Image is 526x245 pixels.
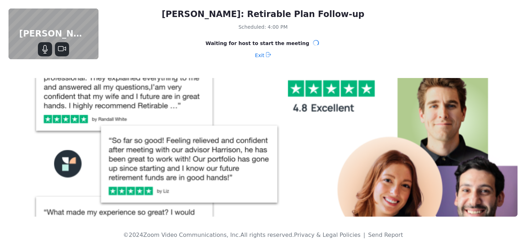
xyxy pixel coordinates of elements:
[123,232,129,238] span: ©
[106,23,420,31] div: Scheduled: 4:00 PM
[255,50,265,61] span: Exit
[363,232,365,238] span: |
[9,78,517,217] img: waiting room background
[255,50,271,61] button: Exit
[106,9,420,20] div: [PERSON_NAME]: Retirable Plan Follow-up
[205,40,309,47] span: Waiting for host to start the meeting
[143,232,240,238] span: Zoom Video Communications, Inc.
[129,232,143,238] span: 2024
[294,232,361,238] a: Privacy & Legal Policies
[38,42,52,56] button: Mute
[55,42,69,56] button: Stop Video
[368,231,403,239] button: Send Report
[241,232,294,238] span: All rights reserved.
